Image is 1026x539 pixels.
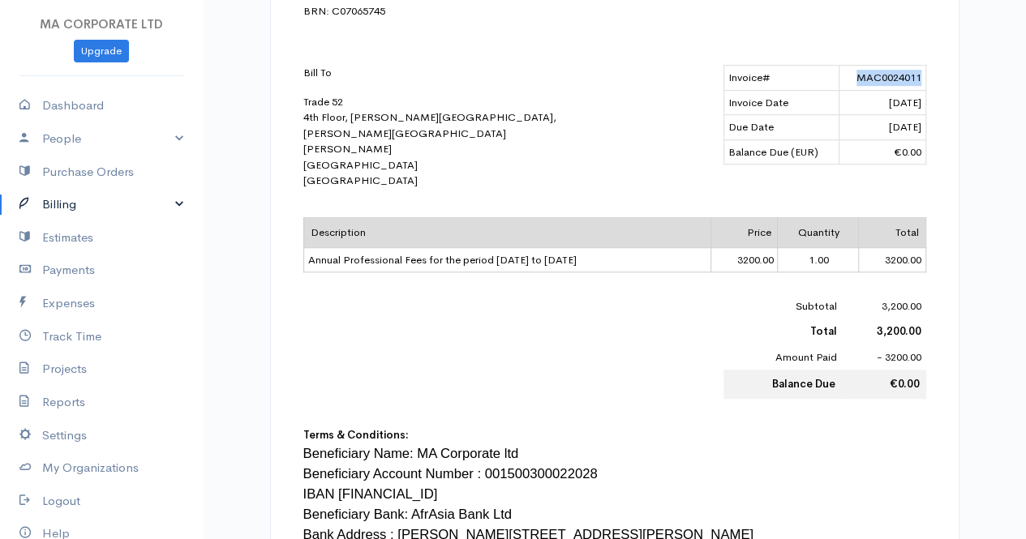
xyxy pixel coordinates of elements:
[723,370,842,399] td: Balance Due
[723,90,839,115] td: Invoice Date
[778,247,859,272] td: 1.00
[841,370,925,399] td: €0.00
[809,324,836,338] b: Total
[303,65,587,81] p: Bill To
[859,247,925,272] td: 3200.00
[303,507,512,522] span: Beneficiary Bank: AfrAsia Bank Ltd
[723,344,842,370] td: Amount Paid
[303,466,474,481] span: Beneficiary Account Number
[778,218,859,248] td: Quantity
[40,16,163,32] span: MA CORPORATE LTD
[723,115,839,140] td: Due Date
[839,66,925,91] td: MAC0024011
[839,115,925,140] td: [DATE]
[723,293,842,319] td: Subtotal
[303,65,587,189] div: Trade 52 4th Floor, [PERSON_NAME][GEOGRAPHIC_DATA], [PERSON_NAME][GEOGRAPHIC_DATA][PERSON_NAME] [...
[303,218,711,248] td: Description
[723,139,839,165] td: Balance Due (EUR)
[711,218,778,248] td: Price
[303,446,519,461] span: Beneficiary Name: MA Corporate ltd
[841,293,925,319] td: 3,200.00
[303,247,711,272] td: Annual Professional Fees for the period [DATE] to [DATE]
[723,66,839,91] td: Invoice#
[303,486,438,502] span: IBAN [FINANCIAL_ID]
[841,344,925,370] td: - 3200.00
[477,466,597,481] span: : 001500300022028
[74,40,129,63] a: Upgrade
[877,324,921,338] b: 3,200.00
[303,428,409,442] b: Terms & Conditions:
[711,247,778,272] td: 3200.00
[839,90,925,115] td: [DATE]
[839,139,925,165] td: €0.00
[859,218,925,248] td: Total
